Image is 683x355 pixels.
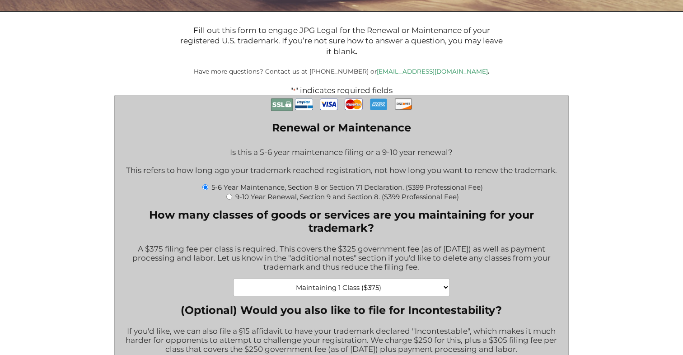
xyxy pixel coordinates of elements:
[370,95,388,113] img: AmEx
[345,95,363,113] img: MasterCard
[122,238,562,279] div: A $375 filing fee per class is required. This covers the $325 government fee (as of [DATE]) as we...
[272,121,411,134] legend: Renewal or Maintenance
[377,68,488,75] a: [EMAIL_ADDRESS][DOMAIN_NAME]
[488,68,490,75] b: .
[211,183,483,192] label: 5-6 Year Maintenance, Section 8 or Section 71 Declaration. ($399 Professional Fee)
[320,95,338,113] img: Visa
[295,95,313,113] img: PayPal
[235,192,459,201] label: 9-10 Year Renewal, Section 9 and Section 8. ($399 Professional Fee)
[122,304,562,317] label: (Optional) Would you also like to file for Incontestability?
[271,95,293,114] img: Secure Payment with SSL
[194,68,490,75] small: Have more questions? Contact us at [PHONE_NUMBER] or
[89,86,594,95] p: " " indicates required fields
[122,208,562,234] label: How many classes of goods or services are you maintaining for your trademark?
[394,95,412,112] img: Discover
[178,25,505,57] p: Fill out this form to engage JPG Legal for the Renewal or Maintenance of your registered U.S. tra...
[355,47,357,56] b: .
[122,142,562,182] div: Is this a 5-6 year maintenance filing or a 9-10 year renewal? This refers to how long ago your tr...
